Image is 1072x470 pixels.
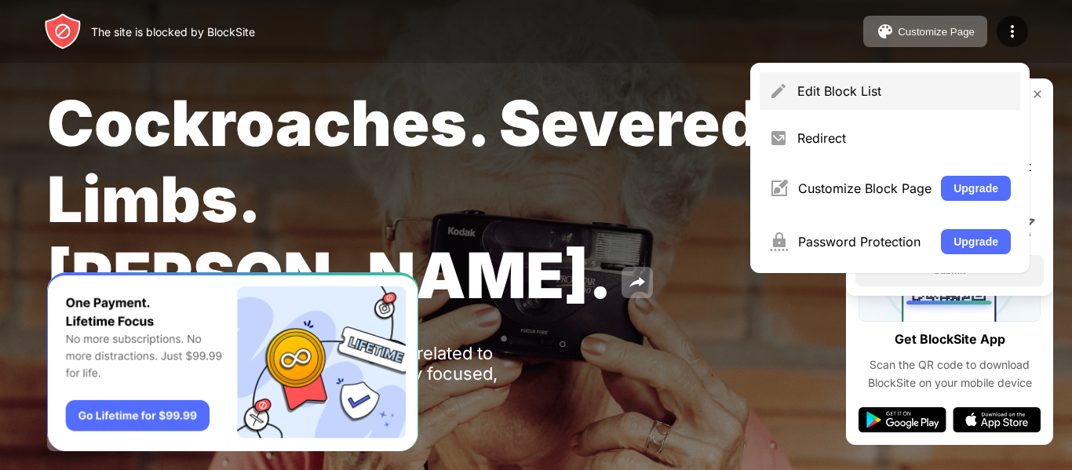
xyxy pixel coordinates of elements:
div: Customize Page [898,26,975,38]
img: menu-redirect.svg [769,129,788,148]
div: Password Protection [798,234,932,250]
img: menu-password.svg [769,232,789,251]
div: The site is blocked by BlockSite [91,25,255,38]
img: share.svg [628,273,647,292]
div: Redirect [797,130,1011,146]
button: Customize Page [863,16,987,47]
img: pallet.svg [876,22,895,41]
span: Cockroaches. Severed Limbs. [PERSON_NAME]. [47,85,761,313]
div: Customize Block Page [798,180,932,196]
img: header-logo.svg [44,13,82,50]
button: Upgrade [941,176,1011,201]
img: menu-pencil.svg [769,82,788,100]
img: rate-us-close.svg [1031,88,1044,100]
iframe: Banner [47,272,418,452]
div: Edit Block List [797,83,1011,99]
button: Upgrade [941,229,1011,254]
img: menu-customize.svg [769,179,789,198]
img: menu-icon.svg [1003,22,1022,41]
